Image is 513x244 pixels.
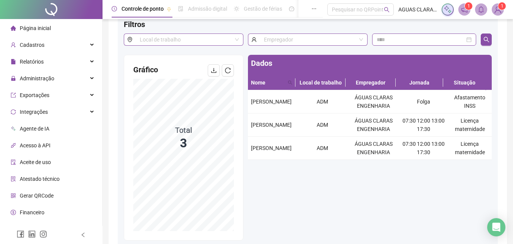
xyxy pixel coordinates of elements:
span: Gestão de férias [244,6,282,12]
span: [PERSON_NAME] [251,99,292,105]
td: Afastamento INSS [448,90,492,113]
td: ADM [297,137,348,160]
span: Nome [251,78,285,87]
th: Jornada [396,75,443,90]
td: Licença maternidade [448,113,492,137]
span: qrcode [11,193,16,198]
td: ÁGUAS CLARAS ENGENHARIA [348,90,399,113]
th: Local de trabalho [295,75,346,90]
td: ÁGUAS CLARAS ENGENHARIA [348,113,399,137]
span: search [288,80,292,85]
span: pushpin [167,7,171,11]
span: ellipsis [311,6,317,11]
span: instagram [39,230,47,238]
span: file-done [178,6,183,11]
span: linkedin [28,230,36,238]
td: ADM [297,90,348,113]
span: search [384,7,390,13]
span: Dados [251,59,272,68]
span: user [248,33,260,46]
span: notification [461,6,468,13]
span: download [211,67,217,73]
span: left [81,232,86,238]
span: user-add [11,42,16,48]
span: lock [11,76,16,81]
span: Integrações [20,109,48,115]
span: reload [225,67,231,73]
span: Aceite de uso [20,159,51,165]
span: sync [11,109,16,115]
td: 07:30 12:00 13:00 17:30 [399,137,448,160]
div: Open Intercom Messenger [487,218,505,236]
span: [PERSON_NAME] [251,145,292,151]
span: 1 [467,3,470,9]
img: 36577 [492,4,504,15]
td: ADM [297,113,348,137]
span: bell [478,6,485,13]
span: Gráfico [133,65,158,74]
span: file [11,59,16,64]
span: Atestado técnico [20,176,60,182]
sup: 1 [465,2,472,10]
span: dollar [11,210,16,215]
span: facebook [17,230,24,238]
sup: Atualize o seu contato no menu Meus Dados [498,2,506,10]
span: 1 [501,3,504,9]
span: search [483,37,489,43]
span: Filtros [124,20,145,29]
th: Situação [443,75,486,90]
span: Relatórios [20,59,44,65]
span: Administração [20,75,54,81]
span: Admissão digital [188,6,227,12]
span: environment [124,33,136,46]
span: solution [11,176,16,182]
span: clock-circle [112,6,117,11]
td: 07:30 12:00 13:00 17:30 [399,113,448,137]
span: Acesso à API [20,142,51,148]
th: Empregador [346,75,396,90]
span: Controle de ponto [122,6,164,12]
span: export [11,92,16,98]
img: sparkle-icon.fc2bf0ac1784a2077858766a79e2daf3.svg [444,5,452,14]
span: search [286,77,294,88]
span: Página inicial [20,25,51,31]
td: Folga [399,90,448,113]
span: api [11,143,16,148]
span: Financeiro [20,209,44,215]
td: Licença maternidade [448,137,492,160]
span: AGUAS CLARAS ENGENHARIA [398,5,437,14]
span: audit [11,159,16,165]
span: Gerar QRCode [20,193,54,199]
td: ÁGUAS CLARAS ENGENHARIA [348,137,399,160]
span: [PERSON_NAME] [251,122,292,128]
span: dashboard [289,6,294,11]
span: home [11,26,16,31]
span: Exportações [20,92,49,98]
span: Cadastros [20,42,44,48]
span: Agente de IA [20,126,49,132]
span: sun [234,6,239,11]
